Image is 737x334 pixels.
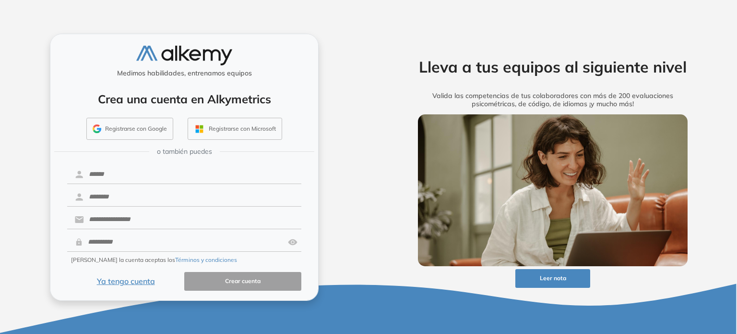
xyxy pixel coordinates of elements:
img: asd [288,233,297,251]
img: logo-alkemy [136,46,232,65]
h5: Valida las competencias de tus colaboradores con más de 200 evaluaciones psicométricas, de código... [403,92,702,108]
span: o también puedes [157,147,212,157]
button: Leer nota [515,269,590,288]
h2: Lleva a tus equipos al siguiente nivel [403,58,702,76]
h4: Crea una cuenta en Alkymetrics [63,92,306,106]
button: Crear cuenta [184,272,301,291]
img: img-more-info [418,114,688,266]
button: Términos y condiciones [175,256,237,264]
img: OUTLOOK_ICON [194,124,205,135]
button: Ya tengo cuenta [67,272,184,291]
button: Registrarse con Microsoft [188,118,282,140]
span: [PERSON_NAME] la cuenta aceptas los [71,256,237,264]
h5: Medimos habilidades, entrenamos equipos [54,69,314,77]
button: Registrarse con Google [86,118,173,140]
img: GMAIL_ICON [93,124,101,133]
